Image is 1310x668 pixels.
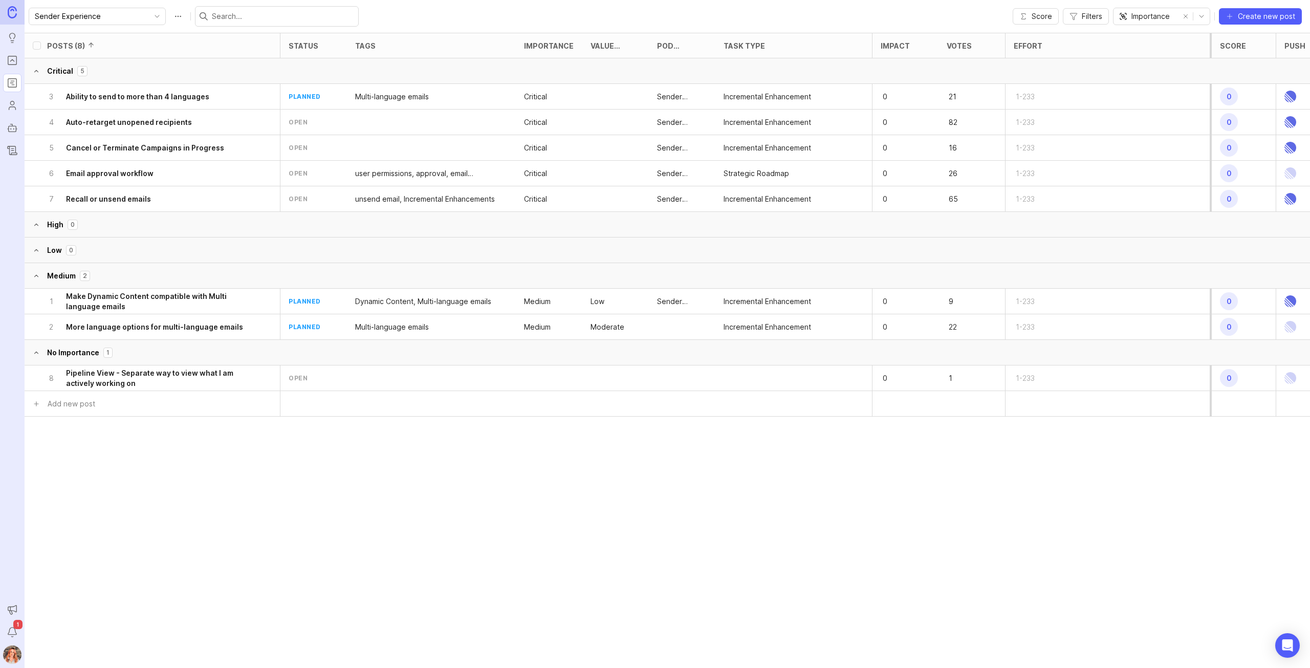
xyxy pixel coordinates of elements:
button: 8Pipeline View - Separate way to view what I am actively working on [47,365,251,391]
img: Linear Logo [1284,110,1296,135]
div: toggle menu [29,8,166,25]
div: Push [1284,42,1305,50]
p: 2 [47,322,56,332]
p: 2 [83,272,87,280]
input: Sender Experience [35,11,148,22]
div: Incremental Enhancement [724,92,811,102]
span: 0 [1220,88,1238,105]
svg: prefix icon Group [1119,12,1127,20]
button: 2More language options for multi-language emails [47,314,251,339]
p: 4 [47,117,56,127]
p: 65 [947,192,978,206]
p: 0 [69,246,73,254]
span: Importance [1131,11,1170,22]
div: planned [289,297,321,306]
div: Task Type [724,42,765,50]
p: 1-233 [1014,166,1045,181]
p: Multi-language emails [355,92,429,102]
p: Incremental Enhancement [724,296,811,307]
p: Critical [524,143,547,153]
p: Critical [524,194,547,204]
div: Score [1220,42,1246,50]
p: Sender Experience [657,296,707,307]
div: Open Intercom Messenger [1275,633,1300,658]
div: open [289,169,308,178]
p: Incremental Enhancement [724,117,811,127]
p: 1-233 [1014,115,1045,130]
svg: toggle icon [149,12,165,20]
img: Linear Logo [1284,289,1296,314]
p: Multi-language emails [355,322,429,332]
div: Posts (8) [47,42,85,50]
div: Votes [947,42,972,50]
div: Sender Experience [657,194,707,204]
div: open [289,143,308,152]
p: Critical [524,117,547,127]
p: 9 [947,294,978,309]
input: Search... [212,11,354,22]
p: 6 [47,168,56,179]
p: Medium [524,296,551,307]
p: 1-233 [1014,294,1045,309]
div: Add new post [48,398,95,410]
span: 0 [1220,190,1238,208]
p: 26 [947,166,978,181]
p: 0 [881,90,912,104]
p: Dynamic Content, Multi-language emails [355,296,491,307]
img: Canny Home [8,6,17,18]
span: 0 [1220,139,1238,157]
button: 6Email approval workflow [47,161,251,186]
p: user permissions, approval, email management [355,168,508,179]
span: 0 [1220,164,1238,182]
p: 5 [47,143,56,153]
div: tags [355,42,376,50]
button: 1Make Dynamic Content compatible with Multi language emails [47,289,251,314]
p: Sender Experience [657,92,707,102]
div: Value Scale [591,42,628,50]
p: Critical [524,168,547,179]
p: 0 [881,320,912,334]
p: 0 [881,115,912,130]
div: planned [289,92,321,101]
a: Users [3,96,21,115]
span: 0 [1220,292,1238,310]
button: 4Auto-retarget unopened recipients [47,110,251,135]
p: unsend email, Incremental Enhancements [355,194,495,204]
p: 5 [80,67,84,75]
img: Linear Logo [1284,186,1296,211]
button: 7Recall or unsend emails [47,186,251,211]
p: Incremental Enhancement [724,194,811,204]
div: open [289,195,308,203]
h6: Auto-retarget unopened recipients [66,117,192,127]
div: Sender Experience [657,168,707,179]
button: Roadmap options [170,8,186,25]
p: 1 [106,349,110,357]
div: open [289,118,308,126]
p: 0 [881,294,912,309]
div: Sender Experience [657,117,707,127]
a: Portal [3,51,21,70]
p: 1-233 [1014,371,1045,385]
img: Linear Logo [1284,314,1296,339]
p: Medium [524,322,551,332]
p: 0 [71,221,75,229]
button: Announcements [3,600,21,619]
p: 1 [47,296,56,307]
div: Impact [881,42,910,50]
div: status [289,42,318,50]
button: Score [1013,8,1059,25]
div: Pod Ownership [657,42,703,50]
div: Sender Experience [657,143,707,153]
p: Strategic Roadmap [724,168,789,179]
